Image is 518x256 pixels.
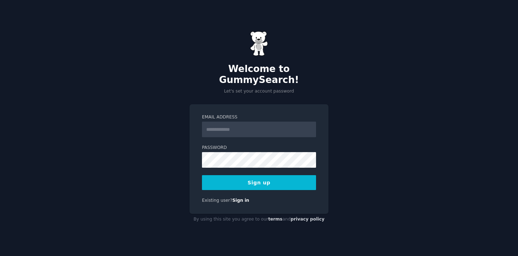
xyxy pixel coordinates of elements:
label: Password [202,145,316,151]
p: Let's set your account password [190,88,328,95]
a: Sign in [232,198,249,203]
label: Email Address [202,114,316,121]
img: Gummy Bear [250,31,268,56]
a: privacy policy [291,217,325,222]
a: terms [268,217,282,222]
div: By using this site you agree to our and [190,214,328,225]
button: Sign up [202,175,316,190]
h2: Welcome to GummySearch! [190,63,328,86]
span: Existing user? [202,198,232,203]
